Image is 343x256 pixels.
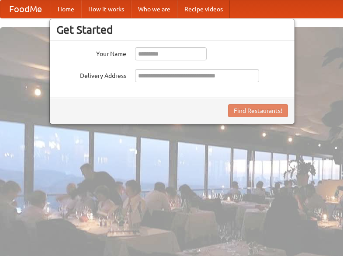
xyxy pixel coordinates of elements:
[131,0,177,18] a: Who we are
[51,0,81,18] a: Home
[56,69,126,80] label: Delivery Address
[228,104,288,117] button: Find Restaurants!
[0,0,51,18] a: FoodMe
[177,0,230,18] a: Recipe videos
[56,47,126,58] label: Your Name
[81,0,131,18] a: How it works
[56,23,288,36] h3: Get Started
